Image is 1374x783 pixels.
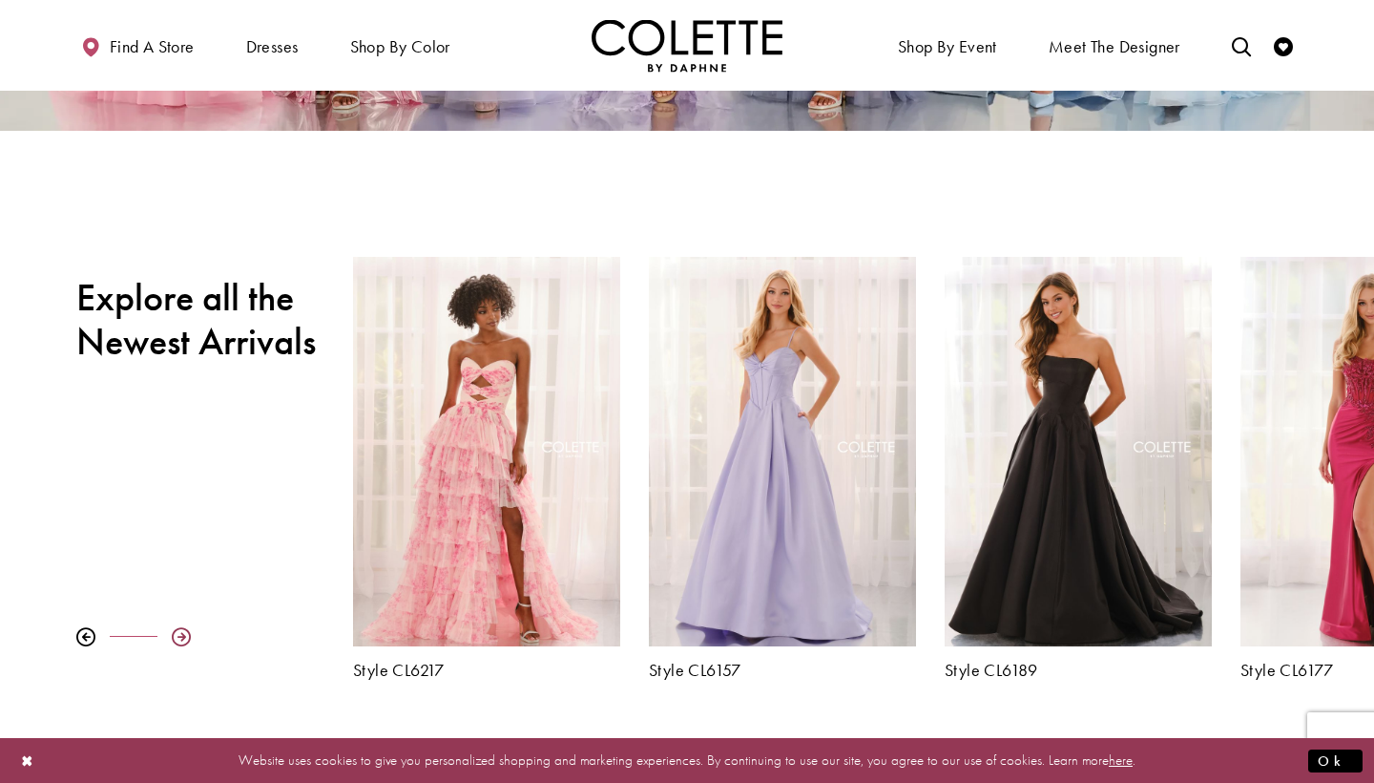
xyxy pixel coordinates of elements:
[635,243,930,693] div: Colette by Daphne Style No. CL6157
[649,257,916,645] a: Visit Colette by Daphne Style No. CL6157 Page
[945,661,1212,680] a: Style CL6189
[930,243,1226,693] div: Colette by Daphne Style No. CL6189
[592,19,782,72] a: Visit Home Page
[1308,749,1363,772] button: Submit Dialog
[246,37,299,56] span: Dresses
[76,19,198,72] a: Find a store
[1227,19,1256,72] a: Toggle search
[893,19,1002,72] span: Shop By Event
[1109,751,1133,770] a: here
[592,19,782,72] img: Colette by Daphne
[241,19,303,72] span: Dresses
[1049,37,1180,56] span: Meet the designer
[353,257,620,645] a: Visit Colette by Daphne Style No. CL6217 Page
[1269,19,1298,72] a: Check Wishlist
[353,661,620,680] a: Style CL6217
[649,661,916,680] a: Style CL6157
[339,243,635,693] div: Colette by Daphne Style No. CL6217
[1044,19,1185,72] a: Meet the designer
[110,37,195,56] span: Find a store
[945,257,1212,645] a: Visit Colette by Daphne Style No. CL6189 Page
[898,37,997,56] span: Shop By Event
[76,276,324,364] h2: Explore all the Newest Arrivals
[11,744,44,777] button: Close Dialog
[137,748,1237,773] p: Website uses cookies to give you personalized shopping and marketing experiences. By continuing t...
[345,19,455,72] span: Shop by color
[350,37,450,56] span: Shop by color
